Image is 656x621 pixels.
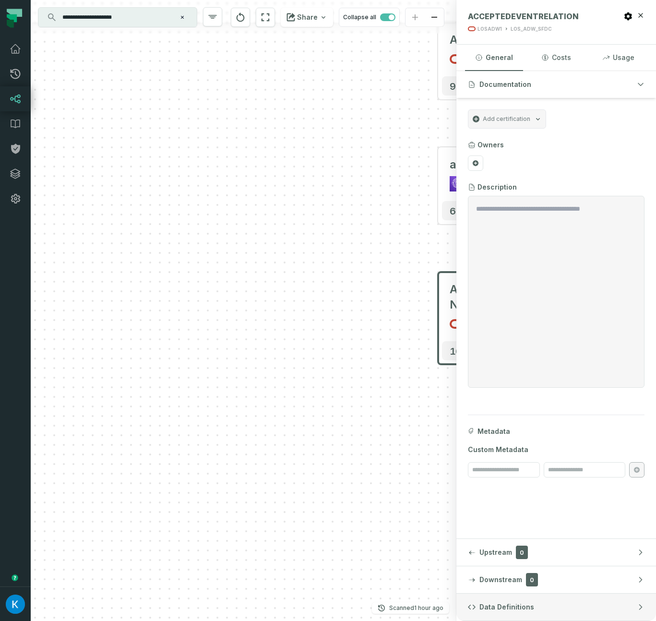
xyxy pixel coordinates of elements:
div: Tooltip anchor [11,573,19,582]
div: LOS_ADW_SFDC [511,25,552,33]
span: 16 columns [450,345,509,357]
button: Costs [527,45,585,71]
span: Custom Metadata [468,445,644,454]
div: automotive_trends_by_weight_class [450,157,611,172]
span: automotive_trends_b [450,157,525,172]
span: Data Definitions [479,602,534,612]
p: Scanned [389,603,443,613]
span: Documentation [479,80,531,89]
button: General [465,45,523,71]
span: 61 columns [450,205,509,216]
span: 0 [526,573,538,586]
span: 9 columns [450,80,503,92]
button: zoom out [425,8,444,27]
button: Upstream0 [456,539,656,566]
span: Upstream [479,548,512,557]
h3: Owners [477,140,504,150]
button: Share [281,8,333,27]
button: Documentation [456,71,656,98]
div: AUTOREPLICATIONRULE [450,32,593,48]
span: Downstream [479,575,522,585]
textarea: Entity Description [476,204,636,380]
img: avatar of Kosta Shougaev [6,595,25,614]
button: Data Definitions [456,594,656,621]
button: Collapse all [339,8,400,27]
span: ACCEPTEDEVENTRELATION [468,12,579,21]
span: 0 [516,546,528,559]
h3: Description [477,182,517,192]
div: LOSADW1 [477,25,502,33]
span: Metadata [477,427,510,436]
button: Clear search query [178,12,187,22]
button: Downstream0 [456,566,656,593]
button: Add certification [468,109,546,129]
span: ACCEPTEDEVENTRELATION [450,282,611,312]
span: Add certification [483,115,530,123]
button: Usage [589,45,647,71]
button: Scanned[DATE] 12:02:04 PM [372,602,449,614]
relative-time: Aug 27, 2025, 12:02 PM GMT+3 [414,604,443,611]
